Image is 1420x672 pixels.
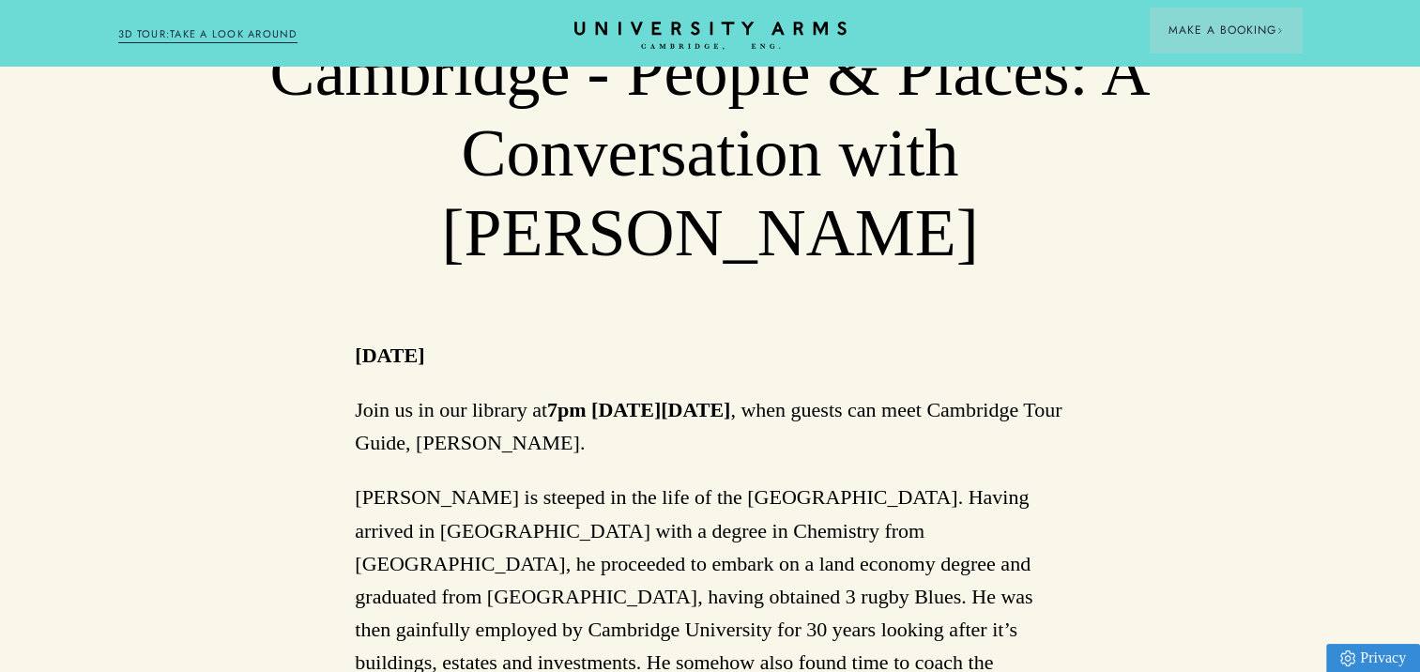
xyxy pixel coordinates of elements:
[237,33,1183,274] h1: Cambridge - People & Places: A Conversation with [PERSON_NAME]
[547,398,730,421] strong: 7pm [DATE][DATE]
[1326,644,1420,672] a: Privacy
[1340,650,1355,666] img: Privacy
[574,22,847,51] a: Home
[1168,22,1283,38] span: Make a Booking
[118,26,298,43] a: 3D TOUR:TAKE A LOOK AROUND
[1276,27,1283,34] img: Arrow icon
[355,393,1065,459] p: Join us in our library at , when guests can meet Cambridge Tour Guide, [PERSON_NAME].
[1150,8,1302,53] button: Make a BookingArrow icon
[355,339,424,372] p: [DATE]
